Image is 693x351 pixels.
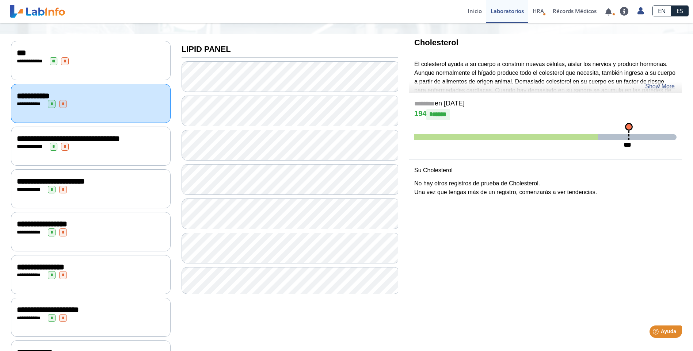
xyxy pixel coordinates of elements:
a: EN [652,5,671,16]
h5: en [DATE] [414,100,677,108]
span: HRA [533,7,544,15]
h4: 194 [414,109,677,120]
p: Su Cholesterol [414,166,677,175]
a: ES [671,5,689,16]
iframe: Help widget launcher [628,323,685,343]
a: Show More [645,82,675,91]
p: No hay otros registros de prueba de Cholesterol. Una vez que tengas más de un registro, comenzará... [414,179,677,197]
p: El colesterol ayuda a su cuerpo a construir nuevas células, aislar los nervios y producir hormona... [414,60,677,121]
b: LIPID PANEL [182,45,231,54]
b: Cholesterol [414,38,458,47]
